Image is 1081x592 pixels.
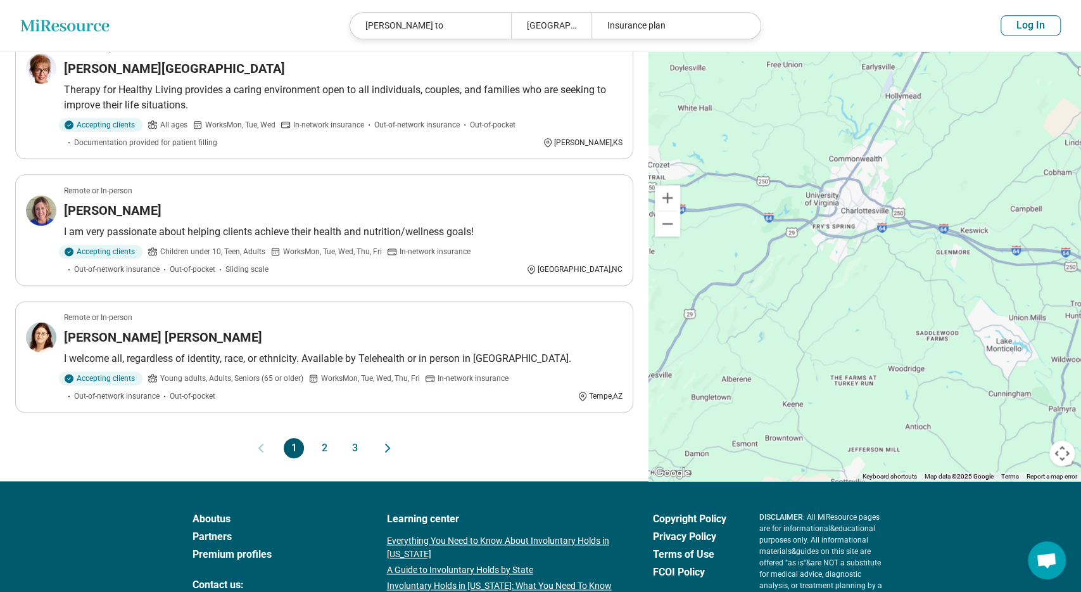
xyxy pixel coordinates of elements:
a: Report a map error [1027,473,1077,480]
a: Partners [193,529,354,544]
span: Children under 10, Teen, Adults [160,246,265,257]
span: Documentation provided for patient filling [74,137,217,148]
a: FCOI Policy [653,565,726,580]
a: Terms (opens in new tab) [1001,473,1019,480]
span: In-network insurance [293,119,364,131]
a: A Guide to Involuntary Holds by State [387,563,620,577]
div: Tempe , AZ [578,390,623,402]
div: [PERSON_NAME] , KS [543,137,623,148]
span: DISCLAIMER [759,513,803,522]
span: Out-of-pocket [170,264,215,275]
button: Map camera controls [1049,441,1075,466]
div: Accepting clients [59,371,142,385]
div: Insurance plan [591,13,752,39]
button: Next page [380,438,395,458]
h3: [PERSON_NAME][GEOGRAPHIC_DATA] [64,60,285,77]
button: 2 [314,438,334,458]
span: Map data ©2025 Google [925,473,994,480]
img: Google [652,465,693,481]
p: I welcome all, regardless of identity, race, or ethnicity. Available by Telehealth or in person i... [64,351,623,366]
a: Learning center [387,512,620,527]
a: Aboutus [193,512,354,527]
span: In-network insurance [400,246,471,257]
a: Terms of Use [653,547,726,562]
span: Out-of-pocket [170,390,215,402]
span: Out-of-network insurance [74,390,160,402]
p: I am very passionate about helping clients achieve their health and nutrition/wellness goals! [64,224,623,240]
p: Remote or In-person [64,312,132,323]
p: Remote or In-person [64,185,132,196]
a: Premium profiles [193,547,354,562]
a: Open this area in Google Maps (opens a new window) [652,465,693,481]
span: All ages [160,119,187,131]
span: Sliding scale [225,264,269,275]
span: Works Mon, Tue, Wed, Thu, Fri [321,373,420,384]
a: Everything You Need to Know About Involuntary Holds in [US_STATE] [387,534,620,561]
button: Log In [1001,15,1061,35]
div: [GEOGRAPHIC_DATA], [GEOGRAPHIC_DATA] [511,13,591,39]
span: Works Mon, Tue, Wed, Thu, Fri [283,246,382,257]
div: [PERSON_NAME] to [350,13,511,39]
span: Out-of-network insurance [374,119,460,131]
span: Works Mon, Tue, Wed [205,119,275,131]
a: Copyright Policy [653,512,726,527]
a: Privacy Policy [653,529,726,544]
button: Previous page [253,438,269,458]
button: 1 [284,438,304,458]
button: 3 [345,438,365,458]
div: [GEOGRAPHIC_DATA] , NC [526,264,623,275]
button: Zoom in [655,185,680,210]
p: Therapy for Healthy Living provides a caring environment open to all individuals, couples, and fa... [64,82,623,113]
h3: [PERSON_NAME] [PERSON_NAME] [64,328,262,346]
div: Accepting clients [59,118,142,132]
span: Out-of-pocket [470,119,515,131]
button: Keyboard shortcuts [863,472,917,481]
span: Out-of-network insurance [74,264,160,275]
div: Accepting clients [59,245,142,259]
span: In-network insurance [438,373,509,384]
span: Young adults, Adults, Seniors (65 or older) [160,373,303,384]
h3: [PERSON_NAME] [64,202,161,219]
button: Zoom out [655,211,680,236]
div: Open chat [1028,541,1066,579]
